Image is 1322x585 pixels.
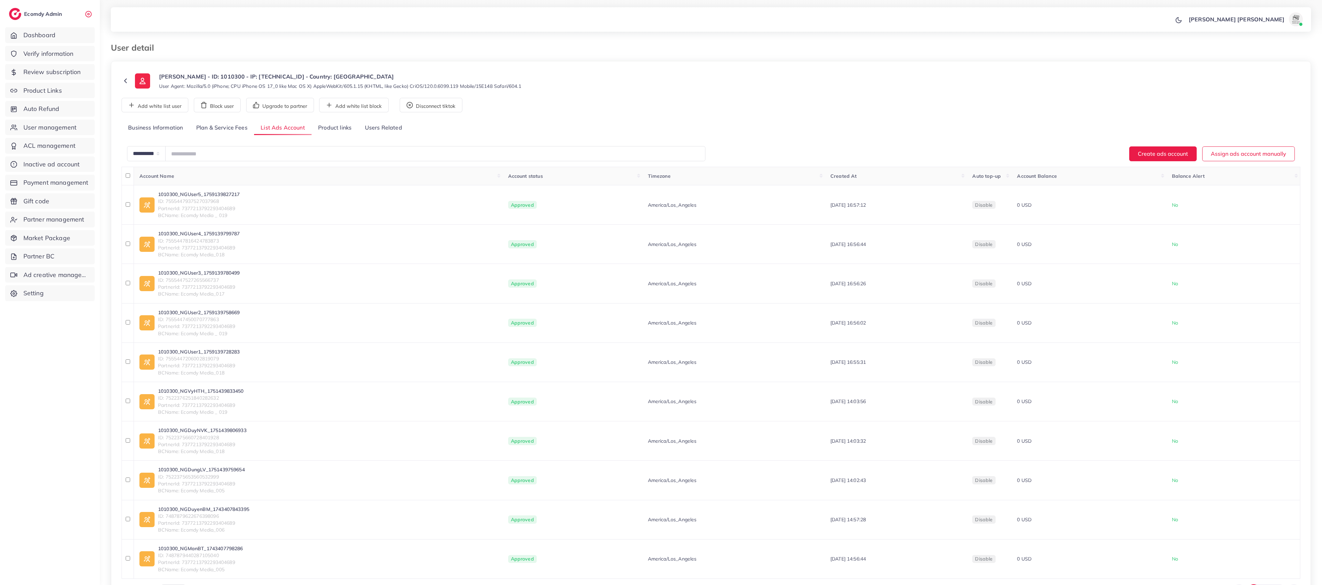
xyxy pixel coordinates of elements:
[1017,477,1031,483] span: 0 USD
[23,215,84,224] span: Partner management
[139,473,155,488] img: ic-ad-info.7fc67b75.svg
[139,394,155,409] img: ic-ad-info.7fc67b75.svg
[159,83,521,90] small: User Agent: Mozilla/5.0 (iPhone; CPU iPhone OS 17_0 like Mac OS X) AppleWebKit/605.1.15 (KHTML, l...
[158,330,240,337] span: BCName: Ecomdy Media _ 019
[139,173,174,179] span: Account Name
[830,173,857,179] span: Created At
[158,251,240,258] span: BCName: Ecomdy Media_018
[158,506,249,513] a: 1010300_NGDuyenBM_1743407843395
[1017,359,1031,365] span: 0 USD
[508,358,537,367] span: Approved
[648,398,697,405] span: America/Los_Angeles
[158,309,240,316] a: 1010300_NGUser2_1759139758669
[5,46,95,62] a: Verify information
[5,267,95,283] a: Ad creative management
[23,252,55,261] span: Partner BC
[830,202,866,208] span: [DATE] 16:57:12
[975,241,993,247] span: disable
[23,68,81,76] span: Review subscription
[158,244,240,251] span: PartnerId: 7377213792293404689
[5,120,95,135] a: User management
[158,277,240,284] span: ID: 7555447527265566737
[975,516,993,523] span: disable
[158,466,245,473] a: 1010300_NGDungLV_1751439759654
[139,433,155,449] img: ic-ad-info.7fc67b75.svg
[1129,146,1197,161] button: Create ads account
[1172,398,1178,404] span: No
[1202,146,1295,161] button: Assign ads account manually
[23,270,90,279] span: Ad creative management
[158,290,240,297] span: BCName: Ecomdy Media_017
[975,359,993,365] span: disable
[5,212,95,227] a: Partner management
[254,121,312,135] a: List Ads Account
[508,437,537,445] span: Approved
[1017,320,1031,326] span: 0 USD
[158,212,240,219] span: BCName: Ecomdy Media _ 019
[508,173,543,179] span: Account status
[158,323,240,330] span: PartnerId: 7377213792293404689
[400,98,462,112] button: Disconnect tiktok
[1017,556,1031,562] span: 0 USD
[111,43,159,53] h3: User detail
[5,248,95,264] a: Partner BC
[23,86,62,95] span: Product Links
[5,83,95,99] a: Product Links
[158,526,249,533] span: BCName: Ecomdy Media_006
[508,240,537,248] span: Approved
[158,369,240,376] span: BCName: Ecomdy Media_018
[830,438,866,444] span: [DATE] 14:03:32
[319,98,389,112] button: Add white list block
[158,348,240,355] a: 1010300_NGUser1_1759139728283
[1017,280,1031,287] span: 0 USD
[648,359,697,366] span: America/Los_Angeles
[1189,15,1284,23] p: [PERSON_NAME] [PERSON_NAME]
[5,138,95,154] a: ACL management
[23,141,75,150] span: ACL management
[158,355,240,362] span: ID: 7555447206002819079
[24,11,64,17] h2: Ecomdy Admin
[508,515,537,524] span: Approved
[158,237,240,244] span: ID: 7555447816424783873
[5,156,95,172] a: Inactive ad account
[158,205,240,212] span: PartnerId: 7377213792293404689
[508,555,537,563] span: Approved
[830,241,866,247] span: [DATE] 16:56:44
[158,559,243,566] span: PartnerId: 7377213792293404689
[158,441,246,448] span: PartnerId: 7377213792293404689
[830,398,866,404] span: [DATE] 14:03:56
[246,98,314,112] button: Upgrade to partner
[975,477,993,483] span: disable
[23,160,80,169] span: Inactive ad account
[1172,477,1178,483] span: No
[158,427,246,434] a: 1010300_NGDuyNVK_1751439806933
[9,8,21,20] img: logo
[358,121,408,135] a: Users Related
[1017,438,1031,444] span: 0 USD
[158,316,240,323] span: ID: 7555447450070777863
[139,197,155,213] img: ic-ad-info.7fc67b75.svg
[508,279,537,288] span: Approved
[1172,173,1205,179] span: Balance Alert
[830,359,866,365] span: [DATE] 16:55:31
[23,123,76,132] span: User management
[1172,556,1178,562] span: No
[1185,12,1305,26] a: [PERSON_NAME] [PERSON_NAME]avatar
[312,121,358,135] a: Product links
[508,319,537,327] span: Approved
[975,556,993,562] span: disable
[830,477,866,483] span: [DATE] 14:02:43
[158,513,249,520] span: ID: 7487879622676398096
[972,173,1001,179] span: Auto top-up
[5,230,95,246] a: Market Package
[1017,241,1031,247] span: 0 USD
[648,241,697,248] span: America/Los_Angeles
[158,480,245,487] span: PartnerId: 7377213792293404689
[23,31,55,40] span: Dashboard
[1017,516,1031,523] span: 0 USD
[122,121,190,135] a: Business Information
[648,477,697,484] span: America/Los_Angeles
[139,512,155,527] img: ic-ad-info.7fc67b75.svg
[5,175,95,191] a: Payment management
[975,320,993,326] span: disable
